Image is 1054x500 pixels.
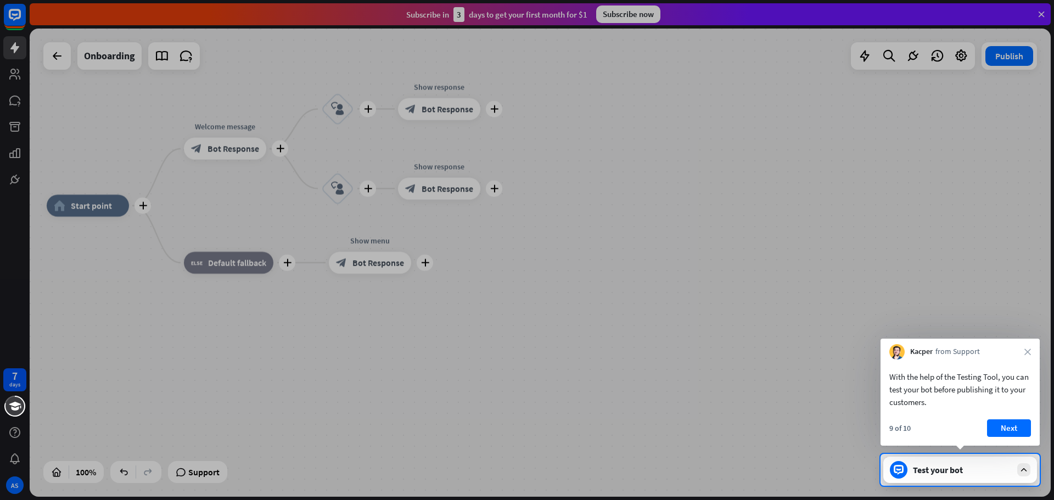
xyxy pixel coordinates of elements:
i: close [1024,349,1031,355]
div: With the help of the Testing Tool, you can test your bot before publishing it to your customers. [889,370,1031,408]
span: from Support [935,346,980,357]
div: 9 of 10 [889,423,911,433]
span: Kacper [910,346,933,357]
div: Test your bot [913,464,1012,475]
button: Next [987,419,1031,437]
button: Open LiveChat chat widget [9,4,42,37]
